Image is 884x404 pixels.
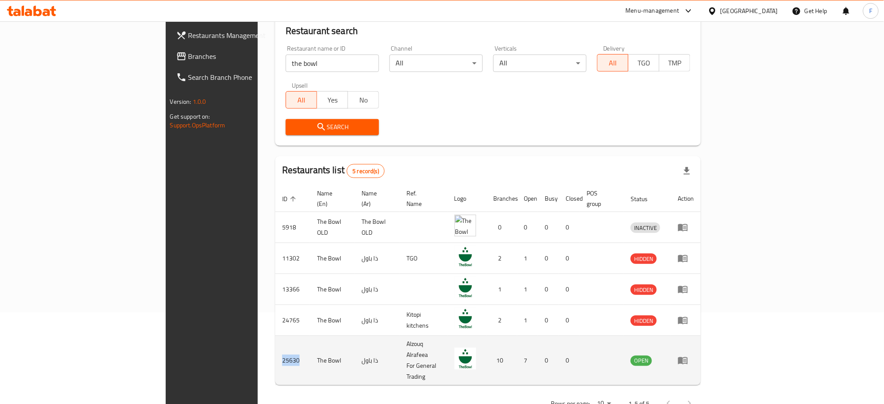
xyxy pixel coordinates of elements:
[626,6,679,16] div: Menu-management
[454,246,476,267] img: The Bowl
[720,6,778,16] div: [GEOGRAPHIC_DATA]
[663,57,687,69] span: TMP
[169,67,314,88] a: Search Branch Phone
[406,188,437,209] span: Ref. Name
[517,274,538,305] td: 1
[399,336,447,385] td: Alzouq Alrafeea For General Trading
[487,274,517,305] td: 1
[631,284,657,295] div: HIDDEN
[538,274,559,305] td: 0
[538,212,559,243] td: 0
[447,185,487,212] th: Logo
[454,308,476,329] img: The Bowl
[631,194,659,204] span: Status
[559,212,580,243] td: 0
[678,253,694,264] div: Menu
[678,284,694,294] div: Menu
[678,355,694,366] div: Menu
[188,72,307,82] span: Search Branch Phone
[631,223,660,233] div: INACTIVE
[286,24,691,38] h2: Restaurant search
[559,336,580,385] td: 0
[631,253,657,264] div: HIDDEN
[317,91,348,109] button: Yes
[275,185,701,385] table: enhanced table
[188,51,307,62] span: Branches
[389,55,483,72] div: All
[869,6,872,16] span: F
[310,305,355,336] td: The Bowl
[517,243,538,274] td: 1
[454,277,476,298] img: The Bowl
[454,215,476,236] img: The Bowl OLD
[631,285,657,295] span: HIDDEN
[559,185,580,212] th: Closed
[310,243,355,274] td: The Bowl
[293,122,372,133] span: Search
[321,94,345,106] span: Yes
[355,243,399,274] td: ذا باول
[310,336,355,385] td: The Bowl
[603,45,625,51] label: Delivery
[487,212,517,243] td: 0
[310,212,355,243] td: The Bowl OLD
[517,212,538,243] td: 0
[631,315,657,326] div: HIDDEN
[631,356,652,366] span: OPEN
[399,305,447,336] td: Kitopi kitchens
[601,57,625,69] span: All
[292,82,308,89] label: Upsell
[169,46,314,67] a: Branches
[559,274,580,305] td: 0
[487,336,517,385] td: 10
[286,119,379,135] button: Search
[517,305,538,336] td: 1
[355,305,399,336] td: ذا باول
[355,274,399,305] td: ذا باول
[193,96,206,107] span: 1.0.0
[631,356,652,366] div: OPEN
[282,164,385,178] h2: Restaurants list
[538,185,559,212] th: Busy
[678,222,694,233] div: Menu
[188,30,307,41] span: Restaurants Management
[487,243,517,274] td: 2
[348,91,379,109] button: No
[659,54,690,72] button: TMP
[352,94,375,106] span: No
[493,55,587,72] div: All
[169,25,314,46] a: Restaurants Management
[286,91,317,109] button: All
[355,336,399,385] td: ذا باول
[538,305,559,336] td: 0
[317,188,345,209] span: Name (En)
[631,223,660,233] span: INACTIVE
[517,336,538,385] td: 7
[631,254,657,264] span: HIDDEN
[170,120,225,131] a: Support.OpsPlatform
[362,188,389,209] span: Name (Ar)
[587,188,614,209] span: POS group
[632,57,656,69] span: TGO
[628,54,659,72] button: TGO
[355,212,399,243] td: The Bowl OLD
[517,185,538,212] th: Open
[597,54,628,72] button: All
[538,243,559,274] td: 0
[487,185,517,212] th: Branches
[676,161,697,181] div: Export file
[310,274,355,305] td: The Bowl
[286,55,379,72] input: Search for restaurant name or ID..
[347,164,385,178] div: Total records count
[347,167,384,175] span: 5 record(s)
[671,185,701,212] th: Action
[399,243,447,274] td: TGO
[487,305,517,336] td: 2
[559,305,580,336] td: 0
[170,96,191,107] span: Version:
[290,94,314,106] span: All
[538,336,559,385] td: 0
[678,315,694,325] div: Menu
[559,243,580,274] td: 0
[631,316,657,326] span: HIDDEN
